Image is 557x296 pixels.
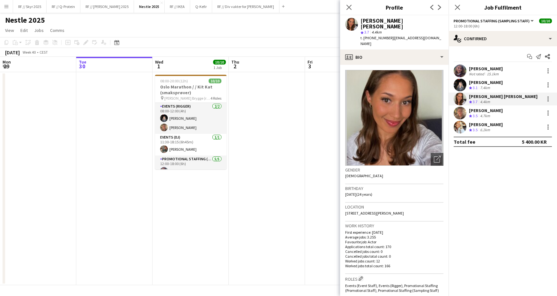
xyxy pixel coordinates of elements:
button: Promotional Staffing (Sampling Staff) [454,19,535,23]
span: 3.7 [473,99,478,104]
span: Fri [308,59,313,65]
button: RF // Q-Protein [47,0,80,13]
span: 1 [154,63,163,70]
span: 3.1 [473,85,478,90]
span: 10/10 [209,79,221,83]
span: Mon [3,59,11,65]
span: Week 40 [21,50,37,55]
span: 3.7 [364,30,369,34]
a: Edit [18,26,30,34]
div: Total fee [454,139,475,145]
p: Worked jobs count: 12 [345,259,443,263]
span: 2 [230,63,239,70]
div: [PERSON_NAME] [PERSON_NAME] [360,18,443,29]
div: 15.1km [486,72,500,76]
span: 29 [2,63,11,70]
h3: Oslo Marathon / / Kit Kat (smaksprøver) [155,84,227,95]
div: [PERSON_NAME] [469,80,503,85]
div: [PERSON_NAME] [469,122,503,127]
button: RF // [PERSON_NAME] 2025 [80,0,134,13]
div: [DATE] [5,49,20,56]
span: | [EMAIL_ADDRESS][DOMAIN_NAME] [360,35,441,46]
button: RF // Div vakter for [PERSON_NAME] [212,0,279,13]
div: Not rated [469,72,486,76]
h3: Location [345,204,443,210]
div: 1 Job [213,65,226,70]
h3: Birthday [345,186,443,191]
button: Q-Kefir [190,0,212,13]
span: Thu [231,59,239,65]
div: [PERSON_NAME] [469,108,503,113]
span: 10/10 [539,19,552,23]
span: View [5,27,14,33]
span: [DEMOGRAPHIC_DATA] [345,173,383,178]
span: Promotional Staffing (Sampling Staff) [454,19,530,23]
a: Jobs [32,26,46,34]
p: First experience: [DATE] [345,230,443,235]
span: [PERSON_NAME] Brygge (rett over [PERSON_NAME]) [164,96,211,101]
span: 3.5 [473,127,478,132]
h1: Nestle 2025 [5,15,45,25]
div: CEST [40,50,48,55]
img: Crew avatar or photo [345,70,443,166]
span: 3 [307,63,313,70]
a: View [3,26,17,34]
h3: Gender [345,167,443,173]
span: [DATE] (24 years) [345,192,372,197]
div: Confirmed [449,31,557,46]
p: Average jobs: 3.255 [345,235,443,239]
div: 6.2km [479,127,491,133]
app-card-role: Events (DJ)1/111:30-18:15 (6h45m)[PERSON_NAME] [155,134,227,156]
div: Open photos pop-in [431,153,443,166]
a: Comms [48,26,67,34]
p: Applications total count: 170 [345,244,443,249]
span: 10/10 [213,60,226,65]
span: Events (Event Staff), Events (Rigger), Promotional Staffing (Promotional Staff), Promotional Staf... [345,283,439,293]
button: RF // Skyr 2025 [13,0,47,13]
p: Cancelled jobs total count: 0 [345,254,443,259]
span: Tue [79,59,86,65]
span: Edit [20,27,28,33]
div: [PERSON_NAME] [469,66,503,72]
div: 4.4km [479,99,491,105]
button: Nestle 2025 [134,0,165,13]
div: [PERSON_NAME] [PERSON_NAME] [469,94,538,99]
app-card-role: Promotional Staffing (Sampling Staff)5/512:00-18:00 (6h)[PERSON_NAME] [155,156,227,216]
p: Worked jobs total count: 166 [345,263,443,268]
div: Bio [340,49,449,65]
span: 30 [78,63,86,70]
span: 4 Roles [211,96,221,101]
span: [STREET_ADDRESS][PERSON_NAME] [345,211,404,216]
span: 4.4km [370,30,383,34]
span: Wed [155,59,163,65]
span: 3.5 [473,113,478,118]
h3: Work history [345,223,443,229]
button: RF // IKEA [165,0,190,13]
h3: Roles [345,275,443,282]
span: Comms [50,27,64,33]
span: Jobs [34,27,44,33]
p: Cancelled jobs count: 0 [345,249,443,254]
p: Favourite job: Actor [345,239,443,244]
span: 08:00-20:00 (12h) [160,79,188,83]
div: 12:00-18:00 (6h) [454,24,552,28]
div: 5 400.00 KR [522,139,547,145]
span: t. [PHONE_NUMBER] [360,35,394,40]
app-job-card: 08:00-20:00 (12h)10/10Oslo Marathon / / Kit Kat (smaksprøver) [PERSON_NAME] Brygge (rett over [PE... [155,75,227,169]
app-card-role: Events (Rigger)2/208:00-12:00 (4h)[PERSON_NAME][PERSON_NAME] [155,103,227,134]
h3: Profile [340,3,449,11]
h3: Job Fulfilment [449,3,557,11]
div: 7.4km [479,85,491,91]
div: 4.7km [479,113,491,119]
